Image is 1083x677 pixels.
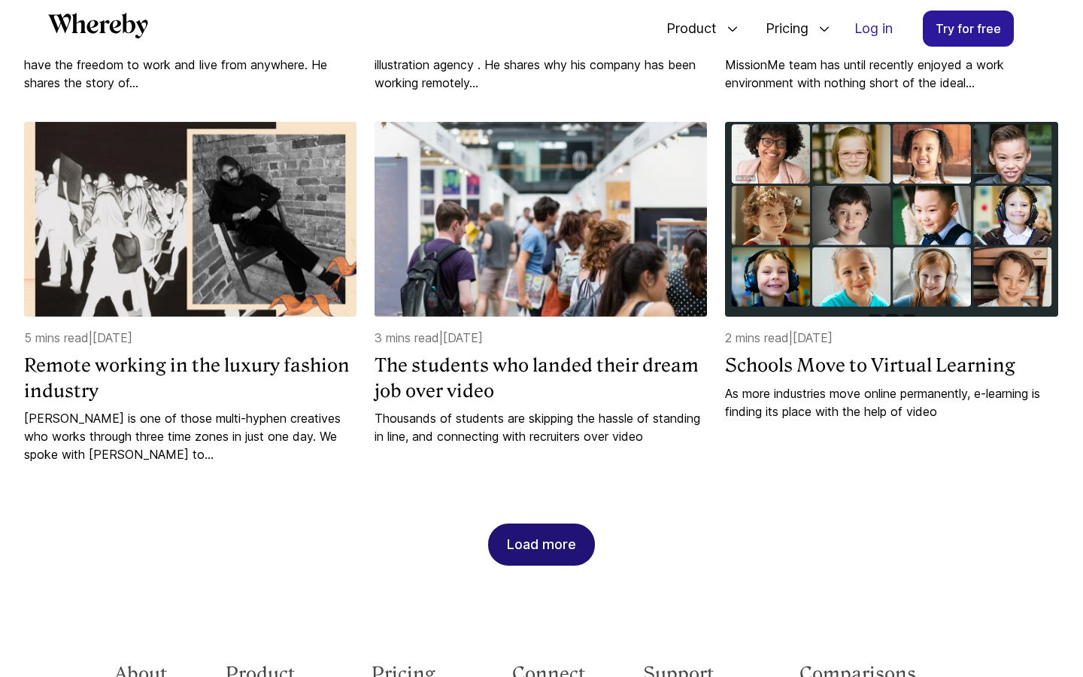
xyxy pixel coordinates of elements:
[725,384,1057,420] a: As more industries move online permanently, e-learning is finding its place with the help of video
[651,4,720,53] span: Product
[24,409,356,463] a: [PERSON_NAME] is one of those multi-hyphen creatives who works through three time zones in just o...
[375,329,707,347] p: 3 mins read | [DATE]
[507,524,576,565] div: Load more
[725,353,1057,378] a: Schools Move to Virtual Learning
[725,38,1057,92] a: In [GEOGRAPHIC_DATA], [GEOGRAPHIC_DATA], the MissionMe team has until recently enjoyed a work env...
[488,524,595,566] button: Load more
[48,13,148,44] a: Whereby
[24,329,356,347] p: 5 mins read | [DATE]
[842,11,905,46] a: Log in
[24,353,356,403] a: Remote working in the luxury fashion industry
[48,13,148,38] svg: Whereby
[725,329,1057,347] p: 2 mins read | [DATE]
[923,11,1014,47] a: Try for free
[375,409,707,445] a: Thousands of students are skipping the hassle of standing in line, and connecting with recruiters...
[751,4,812,53] span: Pricing
[375,38,707,92] a: [PERSON_NAME] is the cofounder of the fully remote illustration agency . He shares why his compan...
[375,353,707,403] a: The students who landed their dream job over video
[24,38,356,92] a: [PERSON_NAME] built his home on wheels so he could have the freedom to work and live from anywher...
